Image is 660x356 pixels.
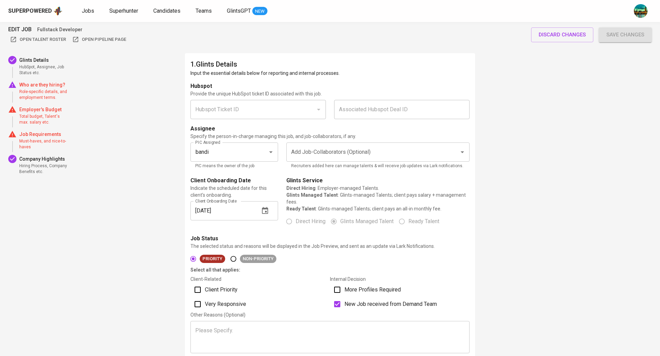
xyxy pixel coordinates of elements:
b: Direct Hiring [286,185,316,191]
span: More Profiles Required [344,286,401,294]
p: Assignee [190,125,215,133]
span: Total budget, Talent's max. salary etc. [19,114,69,125]
span: Candidates [153,8,180,14]
span: HubSpot, Assignee, Job Status etc. [19,64,69,76]
button: Open Pipeline Page [70,34,128,45]
a: Jobs [82,7,96,15]
button: Save changes [599,27,652,42]
span: Hiring Process, Company Benefits etc. [19,163,69,175]
span: Open Pipeline Page [72,36,126,44]
p: Fullstack Developer [37,26,82,33]
p: Employer's Budget [19,106,69,113]
p: Input the essential details below for reporting and internal processes. [190,70,470,77]
button: Open Talent Roster [8,34,68,45]
b: Glints Managed Talent [286,192,338,198]
p: Hubspot [190,82,212,90]
p: Company Highlights [19,156,69,162]
p: Indicate the scheduled date for this client's onboarding. [190,185,278,198]
span: Teams [196,8,212,14]
p: Glints Details [19,57,69,64]
span: Non-Priority [240,255,276,262]
a: Teams [196,7,213,15]
p: Glints Service [286,176,323,185]
p: Job Status [190,234,218,243]
span: Jobs [82,8,94,14]
img: app logo [53,6,63,16]
span: Priority [200,255,225,262]
span: Very Responsive [205,300,246,308]
span: New Job received from Demand Team [344,300,437,308]
p: Internal Decision [330,276,470,283]
span: Superhunter [109,8,138,14]
div: Superpowered [8,7,52,15]
p: Client-Related [190,276,330,283]
p: Provide the unique HubSpot ticket ID associated with this job. [190,90,470,97]
span: Role-specific details, and employment terms. [19,89,69,101]
span: EDIT JOB [8,25,32,34]
p: PIC means the owner of the job [195,163,273,170]
a: Candidates [153,7,182,15]
span: Direct Hiring [296,217,326,226]
span: Save changes [606,30,644,39]
span: Must-haves, and nice-to-haves [19,138,69,150]
span: Client Priority [205,286,238,294]
span: GlintsGPT [227,8,251,14]
img: a5d44b89-0c59-4c54-99d0-a63b29d42bd3.jpg [634,4,648,18]
span: NEW [252,8,267,15]
b: Ready Talent [286,206,316,211]
a: Superpoweredapp logo [8,6,63,16]
span: Glints Managed Talent [340,217,394,226]
span: 1 . [190,60,196,68]
p: Who are they hiring? [19,81,69,88]
p: The selected status and reasons will be displayed in the Job Preview, and sent as an update via L... [190,243,470,250]
p: Client Onboarding Date [190,176,251,185]
a: Superhunter [109,7,140,15]
p: Job Requirements [19,131,69,138]
p: : Employer-managed Talents. : Glints-managed Talents; client pays salary + management fees. : Gli... [286,185,470,212]
span: Ready Talent [408,217,439,226]
p: Recruiters added here can manage talents & will receive job updates via Lark notifications. [291,163,465,170]
h6: Glints Details [190,59,470,70]
button: discard changes [531,27,593,42]
span: discard changes [539,30,586,39]
button: Open [266,147,276,157]
div: Other Reasons (Optional) [190,311,470,318]
p: Specify the person-in-charge managing this job, and job-collaborators, if any. [190,133,470,140]
span: Open Talent Roster [10,36,66,44]
button: Open [458,147,467,157]
div: Select all that applies: [190,266,470,273]
a: GlintsGPT NEW [227,7,267,15]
